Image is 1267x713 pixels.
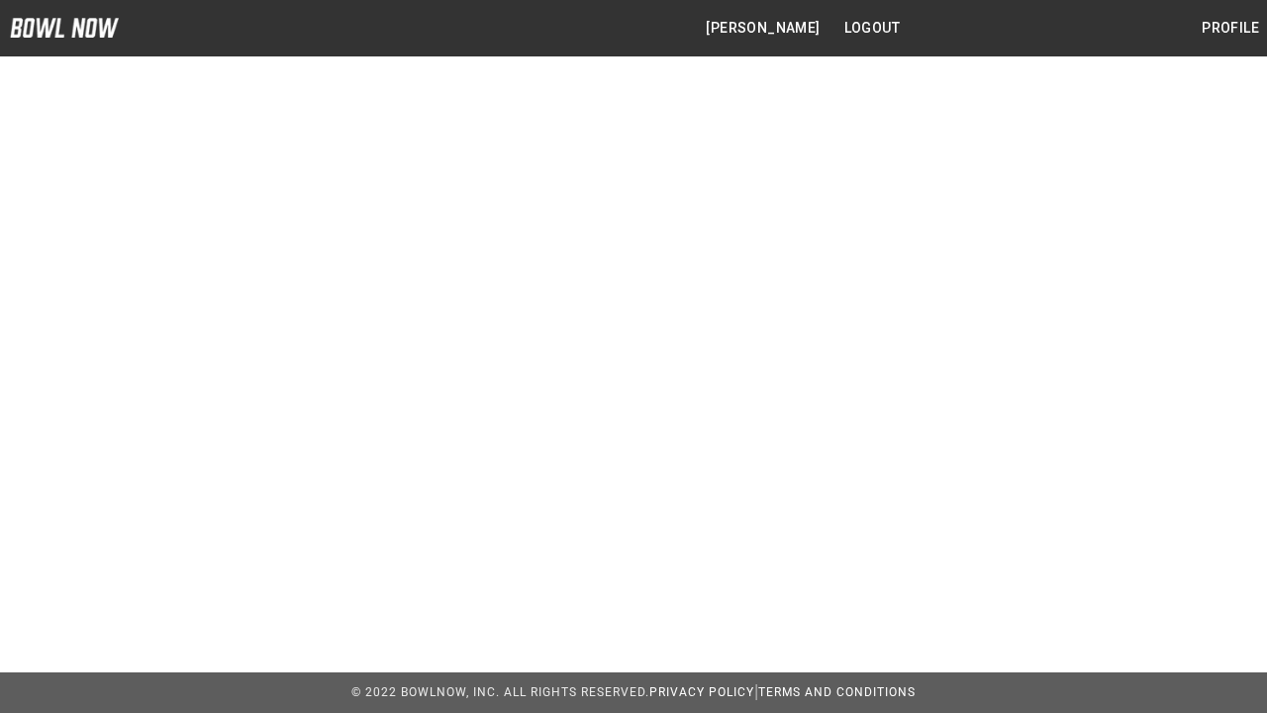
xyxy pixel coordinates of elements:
a: Terms and Conditions [758,685,916,699]
button: Logout [836,10,908,47]
button: [PERSON_NAME] [698,10,828,47]
span: © 2022 BowlNow, Inc. All Rights Reserved. [351,685,649,699]
img: logo [10,18,119,38]
button: Profile [1194,10,1267,47]
a: Privacy Policy [649,685,754,699]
